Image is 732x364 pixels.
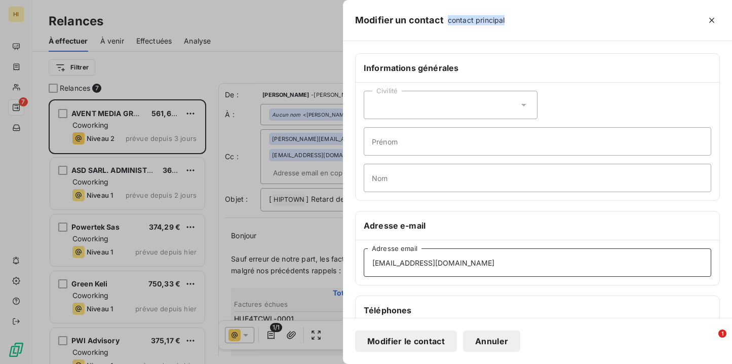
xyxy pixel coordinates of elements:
[364,62,711,74] h6: Informations générales
[364,127,711,156] input: placeholder
[364,220,711,232] h6: Adresse e-mail
[364,304,711,316] h6: Téléphones
[718,330,726,338] span: 1
[355,331,457,352] button: Modifier le contact
[463,331,520,352] button: Annuler
[364,164,711,192] input: placeholder
[355,13,444,27] h5: Modifier un contact
[364,248,711,277] input: placeholder
[698,330,722,354] iframe: Intercom live chat
[448,15,505,25] span: contact principal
